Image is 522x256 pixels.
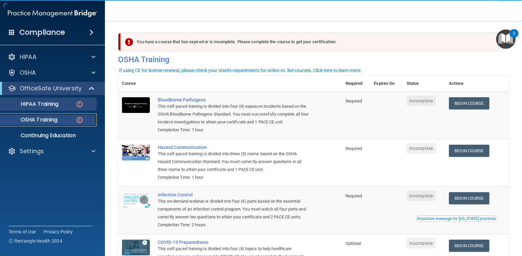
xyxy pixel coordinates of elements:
[4,132,94,139] p: Continuing Education
[44,229,73,235] a: Privacy Policy
[370,76,403,92] th: Expires On
[75,116,84,124] img: danger-circle.6113f641.png
[158,145,309,150] a: Hazard Communication
[20,84,82,92] p: OfficeSafe University
[407,96,436,106] span: Incomplete
[75,100,84,108] img: danger-circle.6113f641.png
[8,84,95,92] a: OfficeSafe University
[119,68,362,73] div: If using CE for license renewal, please check your state's requirements for online vs. live cours...
[445,76,509,92] th: Actions
[158,197,309,221] div: This on-demand webinar is divided into four (4) parts based on the essential components of an inf...
[342,76,370,92] th: Required
[158,150,309,174] div: This self-paced training is divided into three (3) rooms based on the OSHA Hazard Communication S...
[407,143,436,154] span: Incomplete
[118,76,154,92] th: Course
[158,240,309,245] a: COVID-19 Preparedness
[449,97,489,109] a: Begin Course
[125,38,133,46] img: exclamation-circle-solid-danger.72ef9ffc.png
[449,145,489,157] a: Begin Course
[121,33,504,51] div: You have a course that has expired or is incomplete. Please complete the course to get your certi...
[407,191,436,201] span: Incomplete
[4,117,57,123] p: OSHA Training
[158,192,309,197] a: Infection Control
[449,192,489,204] a: Begin Course
[346,193,362,198] span: Required
[20,69,36,77] p: OSHA
[158,174,309,181] div: Completion Time: 1 hour
[496,29,515,49] button: Open Resource Center, 2 new notifications
[158,126,309,134] div: Completion Time: 1 hour
[8,53,95,61] a: HIPAA
[403,76,445,92] th: Status
[20,53,36,61] p: HIPAA
[118,67,363,74] button: If using CE for license renewal, please check your state's requirements for online vs. live cours...
[449,240,489,252] a: Begin Course
[513,33,515,42] div: 2
[8,7,97,20] img: PMB logo
[9,229,36,235] a: Terms of Use
[9,238,62,244] span: Ⓒ Rectangle Health 2024
[346,241,361,246] span: Optional
[20,147,44,155] p: Settings
[158,102,309,126] div: This self-paced training is divided into four (4) exposure incidents based on the OSHA Bloodborne...
[158,97,309,102] a: Bloodborne Pathogens
[8,147,95,155] a: Settings
[158,221,309,229] div: Completion Time: 2 hours
[4,101,58,107] p: HIPAA Training
[346,99,362,103] span: Required
[8,69,95,77] a: OSHA
[118,55,509,64] h4: OSHA Training
[409,210,514,236] iframe: Drift Widget Chat Controller
[407,238,436,248] span: Incomplete
[346,146,362,151] span: Required
[19,28,65,37] h4: Compliance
